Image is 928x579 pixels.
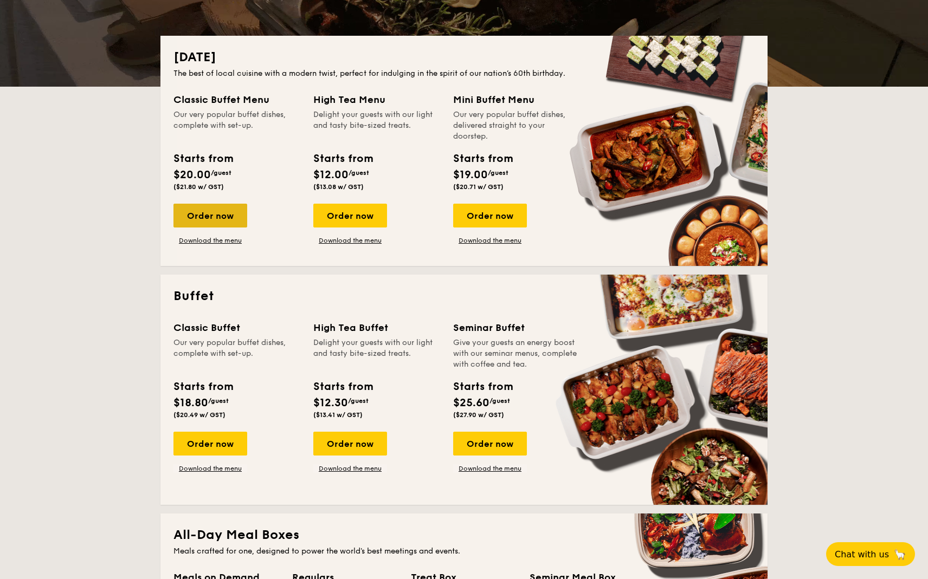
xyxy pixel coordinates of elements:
div: Order now [453,204,527,227]
div: High Tea Menu [313,92,440,107]
div: Delight your guests with our light and tasty bite-sized treats. [313,109,440,142]
span: ($20.71 w/ GST) [453,183,504,191]
div: Give your guests an energy boost with our seminar menus, complete with coffee and tea. [453,337,580,370]
span: /guest [208,397,229,405]
span: $20.00 [173,168,211,181]
div: The best of local cuisine with a modern twist, perfect for indulging in the spirit of our nation’... [173,68,755,79]
span: $12.00 [313,168,349,181]
span: $25.60 [453,396,489,409]
div: Classic Buffet [173,320,300,335]
div: High Tea Buffet [313,320,440,335]
div: Our very popular buffet dishes, complete with set-up. [173,109,300,142]
span: /guest [488,169,508,177]
h2: All-Day Meal Boxes [173,526,755,544]
div: Starts from [453,379,512,395]
span: $12.30 [313,396,348,409]
div: Order now [313,204,387,227]
div: Order now [173,204,247,227]
h2: [DATE] [173,49,755,66]
div: Our very popular buffet dishes, complete with set-up. [173,337,300,370]
div: Order now [173,432,247,456]
button: Chat with us🦙 [826,542,915,566]
div: Starts from [453,151,512,167]
span: $19.00 [453,168,488,181]
h2: Buffet [173,288,755,305]
span: ($27.90 w/ GST) [453,411,504,419]
div: Order now [313,432,387,456]
span: ($13.08 w/ GST) [313,183,364,191]
div: Starts from [173,151,233,167]
a: Download the menu [453,464,527,473]
a: Download the menu [453,236,527,245]
div: Starts from [313,379,372,395]
div: Seminar Buffet [453,320,580,335]
span: 🦙 [893,548,906,561]
div: Delight your guests with our light and tasty bite-sized treats. [313,337,440,370]
span: ($13.41 w/ GST) [313,411,363,419]
span: Chat with us [835,549,889,560]
a: Download the menu [173,464,247,473]
a: Download the menu [313,236,387,245]
div: Mini Buffet Menu [453,92,580,107]
span: ($20.49 w/ GST) [173,411,225,419]
div: Meals crafted for one, designed to power the world's best meetings and events. [173,546,755,557]
a: Download the menu [173,236,247,245]
span: /guest [211,169,231,177]
div: Order now [453,432,527,456]
div: Classic Buffet Menu [173,92,300,107]
a: Download the menu [313,464,387,473]
div: Starts from [173,379,233,395]
span: ($21.80 w/ GST) [173,183,224,191]
span: /guest [349,169,369,177]
span: /guest [489,397,510,405]
span: /guest [348,397,369,405]
div: Our very popular buffet dishes, delivered straight to your doorstep. [453,109,580,142]
span: $18.80 [173,396,208,409]
div: Starts from [313,151,372,167]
